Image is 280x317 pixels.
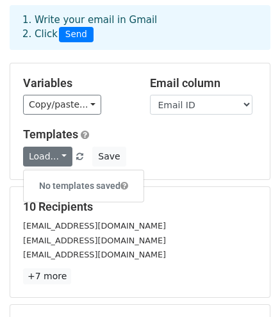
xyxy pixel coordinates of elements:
[23,95,101,115] a: Copy/paste...
[23,200,257,214] h5: 10 Recipients
[24,175,144,197] h6: No templates saved
[59,27,94,42] span: Send
[23,268,71,284] a: +7 more
[23,76,131,90] h5: Variables
[23,236,166,245] small: [EMAIL_ADDRESS][DOMAIN_NAME]
[13,13,267,42] div: 1. Write your email in Gmail 2. Click
[92,147,126,167] button: Save
[23,250,166,259] small: [EMAIL_ADDRESS][DOMAIN_NAME]
[23,147,72,167] a: Load...
[23,221,166,231] small: [EMAIL_ADDRESS][DOMAIN_NAME]
[23,127,78,141] a: Templates
[216,256,280,317] iframe: Chat Widget
[150,76,258,90] h5: Email column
